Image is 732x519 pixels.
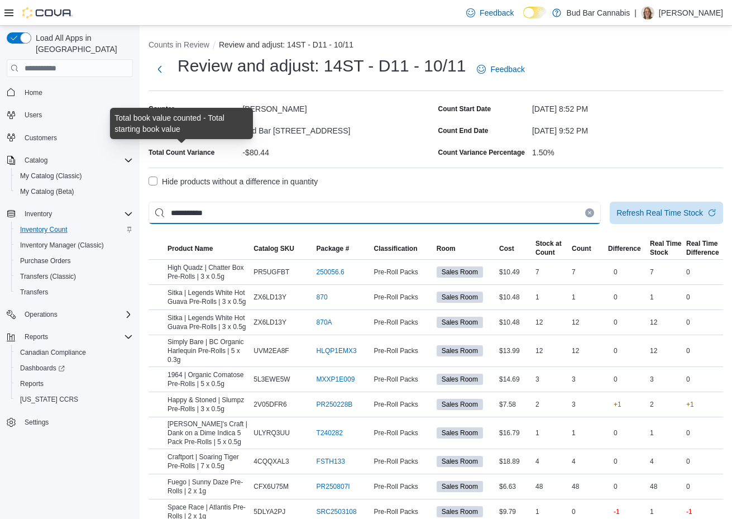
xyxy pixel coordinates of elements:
div: Real Time [650,239,681,248]
button: Home [2,84,137,100]
div: 0 [570,505,606,518]
span: Sales Room [442,399,478,410]
button: Room [434,242,497,255]
button: [US_STATE] CCRS [11,392,137,407]
div: Stock [650,248,681,257]
span: Catalog SKU [253,244,294,253]
button: Inventory Count [11,222,137,237]
button: Product Name [165,242,251,255]
div: 12 [570,344,606,358]
span: Home [20,85,133,99]
button: Operations [2,307,137,322]
button: Reports [2,329,137,345]
span: Settings [20,415,133,429]
span: Dashboards [20,364,65,373]
div: $13.99 [497,344,533,358]
div: 3 [570,398,606,411]
div: 48 [648,480,684,493]
span: ZX6LD13Y [253,293,286,302]
button: Canadian Compliance [11,345,137,360]
div: Pre-Roll Packs [371,398,434,411]
span: Simply Bare | BC Organic Harlequin Pre-Rolls | 5 x 0.3g [168,337,249,364]
span: 4CQQXAL3 [253,457,289,466]
input: This is a search bar. After typing your query, hit enter to filter the results lower in the page. [149,202,601,224]
div: 48 [533,480,570,493]
a: Feedback [472,58,529,80]
button: Next [149,58,171,80]
div: 1 [533,426,570,440]
a: Inventory Manager (Classic) [16,239,108,252]
a: 870A [317,318,332,327]
div: $10.49 [497,265,533,279]
div: -$80.44 [242,144,433,157]
div: 1 [570,426,606,440]
button: Purchase Orders [11,253,137,269]
button: Settings [2,414,137,430]
div: $6.63 [497,480,533,493]
div: Difference [608,244,641,253]
span: Real Time Stock [650,239,681,257]
div: Pre-Roll Packs [371,505,434,518]
button: Users [20,108,46,122]
p: 0 [686,428,690,437]
span: Craftport | Soaring Tiger Pre-Rolls | 7 x 0.5g [168,453,249,470]
a: FSTH133 [317,457,345,466]
p: 0 [686,457,690,466]
span: Inventory Manager (Classic) [20,241,104,250]
div: Count Variance Percentage [438,148,525,157]
span: Load All Apps in [GEOGRAPHIC_DATA] [31,32,133,55]
span: Users [20,108,133,122]
span: CFX6U75M [253,482,289,491]
input: Dark Mode [523,7,547,18]
a: Transfers [16,285,52,299]
span: Transfers (Classic) [20,272,76,281]
div: $14.69 [497,373,533,386]
span: 1964 | Organic Comatose Pre-Rolls | 5 x 0.5g [168,370,249,388]
span: Users [25,111,42,120]
a: MXXP1E009 [317,375,355,384]
p: 0 [686,293,690,302]
div: Stock at [535,239,562,248]
button: Transfers (Classic) [11,269,137,284]
label: Hide products without a difference in quantity [149,175,318,188]
div: Matt S [641,6,654,20]
span: Classification [374,244,417,253]
a: PR250228B [317,400,353,409]
span: Customers [25,134,57,142]
div: Pre-Roll Packs [371,373,434,386]
div: 3 [570,373,606,386]
span: Operations [20,308,133,321]
span: Sales Room [437,506,483,517]
nav: Complex example [7,79,133,459]
div: 4 [648,455,684,468]
span: High Quadz | Chatter Box Pre-Rolls | 3 x 0.5g [168,263,249,281]
button: Catalog [20,154,52,167]
span: Sales Room [442,482,478,492]
span: 2V05DFR6 [253,400,286,409]
button: Counts in Review [149,40,209,49]
div: Pre-Roll Packs [371,344,434,358]
span: Cost [499,244,514,253]
span: Feedback [490,64,524,75]
span: Sales Room [437,427,483,439]
a: Transfers (Classic) [16,270,80,283]
div: 1 [533,291,570,304]
span: 5DLYA2PJ [253,507,285,516]
span: Happy & Stoned | Slumpz Pre-Rolls | 3 x 0.5g [168,396,249,413]
button: Operations [20,308,62,321]
span: PR5UGFBT [253,268,289,277]
button: Classification [371,242,434,255]
a: HLQP1EMX3 [317,346,357,355]
span: Settings [25,418,49,427]
div: 12 [533,344,570,358]
a: Dashboards [16,361,69,375]
button: Reports [20,330,52,344]
a: 870 [317,293,328,302]
span: Catalog [25,156,47,165]
span: [US_STATE] CCRS [20,395,78,404]
button: Inventory [20,207,56,221]
span: Reports [16,377,133,391]
button: Reports [11,376,137,392]
div: 7 [533,265,570,279]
